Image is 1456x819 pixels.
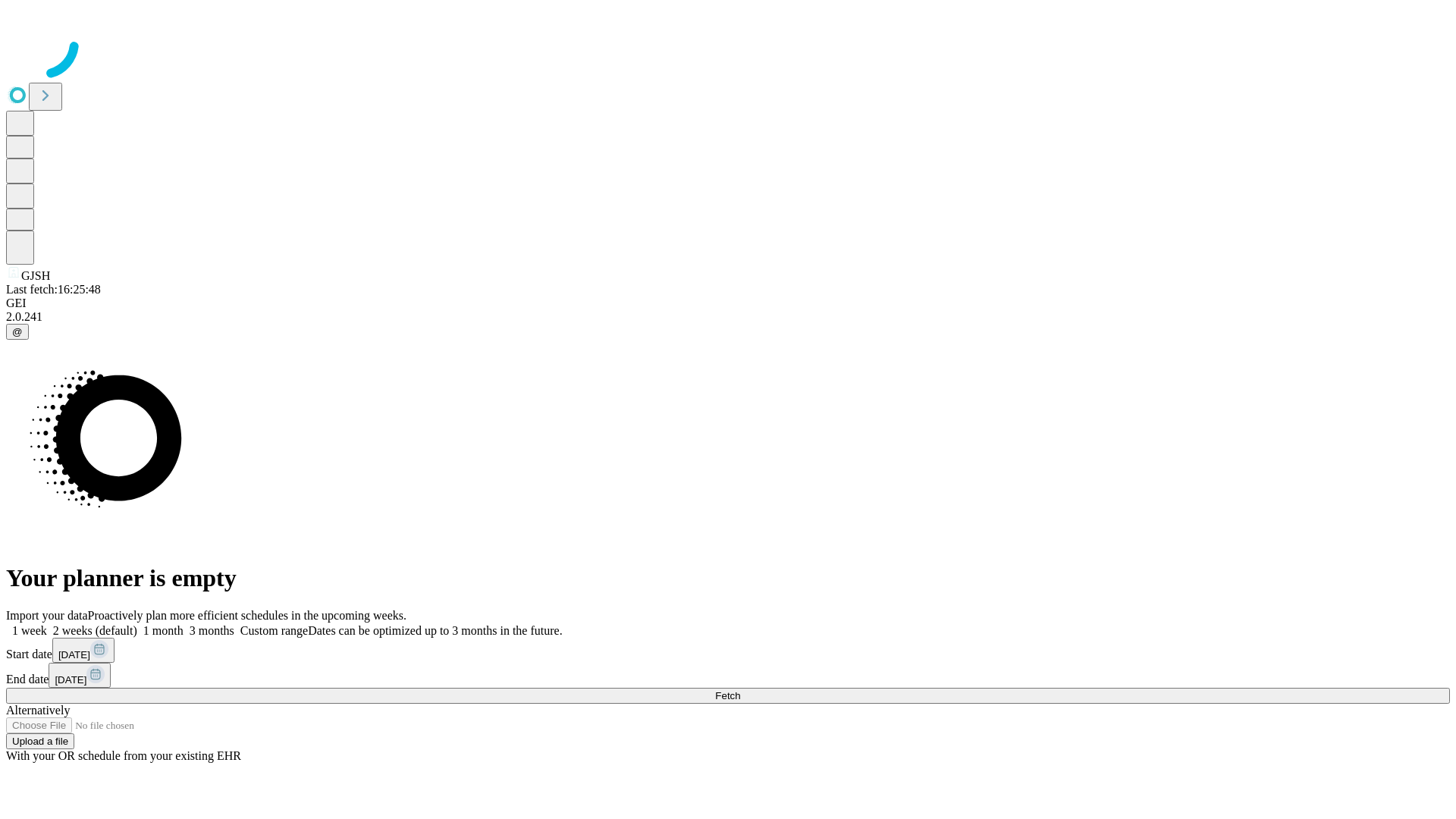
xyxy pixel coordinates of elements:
[143,624,184,637] span: 1 month
[6,749,241,762] span: With your OR schedule from your existing EHR
[6,733,74,749] button: Upload a file
[6,297,1450,310] div: GEI
[49,663,111,688] button: [DATE]
[6,688,1450,704] button: Fetch
[52,638,115,663] button: [DATE]
[6,283,101,296] span: Last fetch: 16:25:48
[6,704,70,717] span: Alternatively
[55,674,86,686] span: [DATE]
[715,690,740,701] span: Fetch
[21,269,50,282] span: GJSH
[53,624,137,637] span: 2 weeks (default)
[6,310,1450,324] div: 2.0.241
[6,564,1450,592] h1: Your planner is empty
[6,324,29,340] button: @
[12,624,47,637] span: 1 week
[6,609,88,622] span: Import your data
[6,663,1450,688] div: End date
[190,624,234,637] span: 3 months
[88,609,406,622] span: Proactively plan more efficient schedules in the upcoming weeks.
[308,624,562,637] span: Dates can be optimized up to 3 months in the future.
[58,649,90,661] span: [DATE]
[12,326,23,337] span: @
[240,624,308,637] span: Custom range
[6,638,1450,663] div: Start date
